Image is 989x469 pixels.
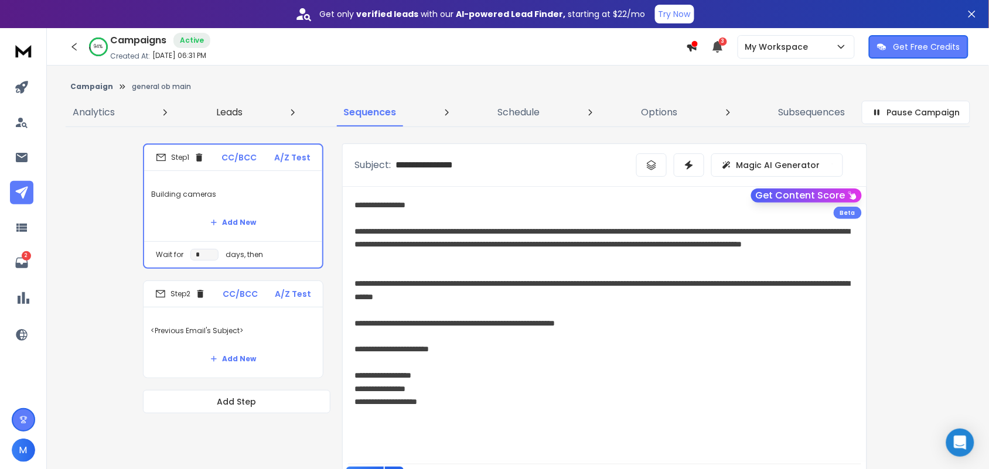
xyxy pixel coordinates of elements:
a: Leads [209,98,250,126]
p: Sequences [344,105,397,119]
button: M [12,439,35,462]
p: My Workspace [745,41,813,53]
div: Active [173,33,210,48]
p: days, then [226,250,263,259]
p: <Previous Email's Subject> [151,314,316,347]
a: Schedule [490,98,547,126]
strong: verified leads [357,8,419,20]
p: CC/BCC [222,152,257,163]
button: Add New [201,211,265,234]
a: Sequences [337,98,404,126]
p: [DATE] 06:31 PM [152,51,206,60]
strong: AI-powered Lead Finder, [456,8,566,20]
p: Leads [216,105,243,119]
span: 3 [719,37,727,46]
div: Step 1 [156,152,204,163]
p: 94 % [94,43,103,50]
li: Step2CC/BCCA/Z Test<Previous Email's Subject>Add New [143,280,323,378]
button: Try Now [655,5,694,23]
a: Options [634,98,684,126]
p: A/Z Test [274,152,311,163]
button: Get Free Credits [869,35,968,59]
p: Try Now [659,8,691,20]
p: Schedule [497,105,540,119]
p: Options [641,105,677,119]
p: Analytics [73,105,115,119]
button: Campaign [70,82,113,91]
a: 2 [10,251,33,275]
img: logo [12,40,35,61]
p: Created At: [110,52,150,61]
p: Subject: [354,158,391,172]
button: Magic AI Generator [711,153,843,177]
h1: Campaigns [110,33,166,47]
button: Add Step [143,390,330,413]
p: Building cameras [151,178,315,211]
p: Subsequences [779,105,845,119]
p: CC/BCC [223,288,258,300]
p: Get only with our starting at $22/mo [320,8,646,20]
div: Open Intercom Messenger [946,429,974,457]
button: Add New [201,347,265,371]
p: 2 [22,251,31,261]
div: Beta [834,207,862,219]
li: Step1CC/BCCA/Z TestBuilding camerasAdd NewWait fordays, then [143,143,323,269]
div: Step 2 [155,289,206,299]
p: Wait for [156,250,183,259]
p: A/Z Test [275,288,311,300]
p: general ob main [132,82,191,91]
a: Subsequences [772,98,852,126]
button: Get Content Score [751,189,862,203]
p: Get Free Credits [893,41,960,53]
p: Magic AI Generator [736,159,820,171]
a: Analytics [66,98,122,126]
button: Pause Campaign [862,101,970,124]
